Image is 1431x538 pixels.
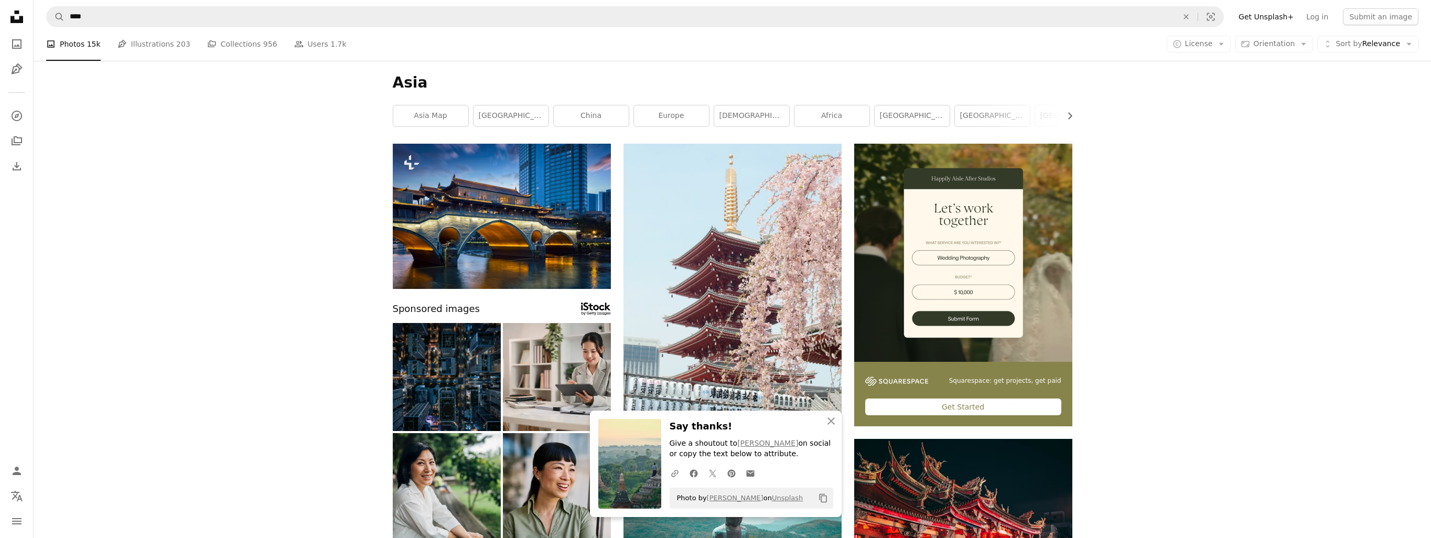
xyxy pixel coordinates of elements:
[1035,105,1110,126] a: [GEOGRAPHIC_DATA]
[865,399,1061,415] div: Get Started
[393,302,480,317] span: Sponsored images
[6,511,27,532] button: Menu
[6,131,27,152] a: Collections
[634,105,709,126] a: europe
[1198,7,1223,27] button: Visual search
[6,460,27,481] a: Log in / Sign up
[46,6,1224,27] form: Find visuals sitewide
[875,105,950,126] a: [GEOGRAPHIC_DATA]
[623,144,842,435] img: brown and gold pagoda near cherry blossom
[393,211,611,221] a: Famous landmark of Chengdu - Anshun bridge over Jin River illuminated at night, Chengdue, Sichuan...
[672,490,803,507] span: Photo by on
[117,27,190,61] a: Illustrations 203
[6,156,27,177] a: Download History
[6,105,27,126] a: Explore
[623,284,842,294] a: brown and gold pagoda near cherry blossom
[1317,36,1418,52] button: Sort byRelevance
[6,486,27,507] button: Language
[737,439,798,447] a: [PERSON_NAME]
[1336,39,1400,49] span: Relevance
[854,507,1072,516] a: red and brown tower
[684,462,703,483] a: Share on Facebook
[1175,7,1198,27] button: Clear
[814,489,832,507] button: Copy to clipboard
[6,59,27,80] a: Illustrations
[949,376,1061,385] span: Squarespace: get projects, get paid
[207,27,277,61] a: Collections 956
[393,323,501,431] img: Top View of Cityscape and Skyscrapers at Night
[503,323,611,431] img: Attractive young businesswoman sitting at desk with documents and using a digital tablet
[294,27,347,61] a: Users 1.7k
[722,462,741,483] a: Share on Pinterest
[1060,105,1072,126] button: scroll list to the right
[47,7,64,27] button: Search Unsplash
[1336,39,1362,48] span: Sort by
[854,144,1072,426] a: Squarespace: get projects, get paidGet Started
[1253,39,1295,48] span: Orientation
[707,494,763,502] a: [PERSON_NAME]
[263,38,277,50] span: 956
[865,376,928,386] img: file-1747939142011-51e5cc87e3c9
[554,105,629,126] a: china
[703,462,722,483] a: Share on Twitter
[772,494,803,502] a: Unsplash
[1167,36,1231,52] button: License
[393,73,1072,92] h1: Asia
[1185,39,1213,48] span: License
[1232,8,1300,25] a: Get Unsplash+
[6,34,27,55] a: Photos
[741,462,760,483] a: Share over email
[670,419,833,434] h3: Say thanks!
[714,105,789,126] a: [DEMOGRAPHIC_DATA]
[794,105,869,126] a: africa
[1235,36,1313,52] button: Orientation
[854,144,1072,362] img: file-1747939393036-2c53a76c450aimage
[330,38,346,50] span: 1.7k
[955,105,1030,126] a: [GEOGRAPHIC_DATA]
[393,144,611,289] img: Famous landmark of Chengdu - Anshun bridge over Jin River illuminated at night, Chengdue, Sichuan...
[393,105,468,126] a: asia map
[1300,8,1335,25] a: Log in
[474,105,548,126] a: [GEOGRAPHIC_DATA]
[176,38,190,50] span: 203
[670,438,833,459] p: Give a shoutout to on social or copy the text below to attribute.
[1343,8,1418,25] button: Submit an image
